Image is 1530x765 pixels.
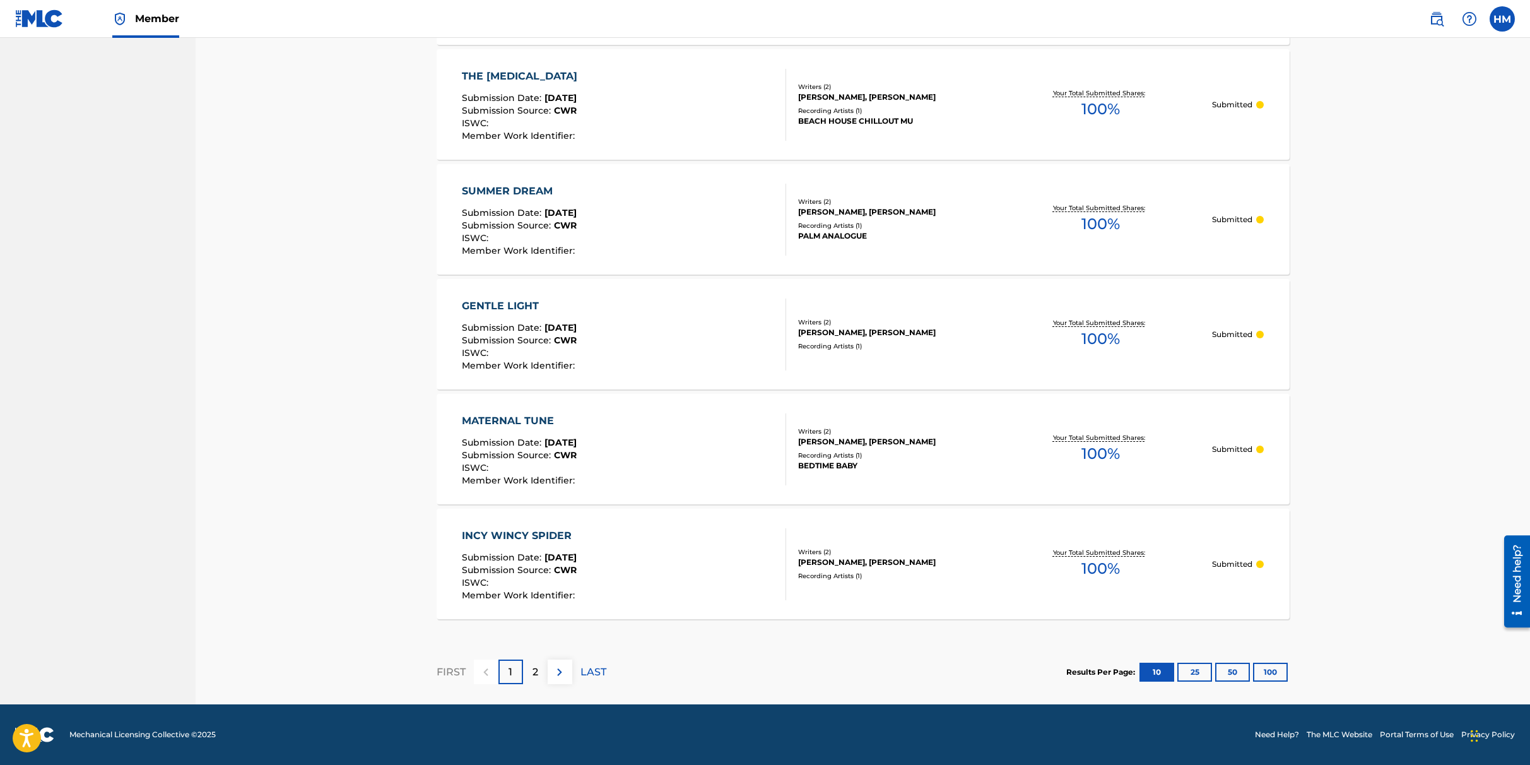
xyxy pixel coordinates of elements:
[798,116,989,127] div: BEACH HOUSE CHILLOUT MU
[1212,99,1252,110] p: Submitted
[462,335,554,346] span: Submission Source :
[554,564,577,576] span: CWR
[1177,663,1212,682] button: 25
[1253,663,1288,682] button: 100
[798,92,989,103] div: [PERSON_NAME], [PERSON_NAME]
[798,571,989,581] div: Recording Artists ( 1 )
[462,528,578,543] div: INCY WINCY SPIDER
[1471,717,1478,755] div: Drag
[462,577,491,588] span: ISWC :
[798,436,989,448] div: [PERSON_NAME], [PERSON_NAME]
[1139,663,1174,682] button: 10
[798,317,989,327] div: Writers ( 2 )
[509,665,512,680] p: 1
[15,9,64,28] img: MLC Logo
[462,105,554,116] span: Submission Source :
[1429,11,1444,27] img: search
[533,665,538,680] p: 2
[462,475,578,486] span: Member Work Identifier :
[1212,559,1252,570] p: Submitted
[15,727,54,742] img: logo
[462,245,578,256] span: Member Work Identifier :
[1255,729,1299,740] a: Need Help?
[69,729,216,740] span: Mechanical Licensing Collective © 2025
[462,413,578,429] div: MATERNAL TUNE
[544,552,577,563] span: [DATE]
[462,360,578,371] span: Member Work Identifier :
[1457,6,1482,32] div: Help
[798,82,989,92] div: Writers ( 2 )
[112,11,127,27] img: Top Rightsholder
[1212,214,1252,225] p: Submitted
[1212,444,1252,455] p: Submitted
[1307,729,1372,740] a: The MLC Website
[437,665,466,680] p: FIRST
[1081,328,1120,350] span: 100 %
[798,547,989,557] div: Writers ( 2 )
[544,437,577,448] span: [DATE]
[462,130,578,141] span: Member Work Identifier :
[462,207,544,218] span: Submission Date :
[437,164,1290,275] a: SUMMER DREAMSubmission Date:[DATE]Submission Source:CWRISWC:Member Work Identifier:Writers (2)[PE...
[462,220,554,231] span: Submission Source :
[1461,729,1515,740] a: Privacy Policy
[554,335,577,346] span: CWR
[1424,6,1449,32] a: Public Search
[798,460,989,471] div: BEDTIME BABY
[1467,704,1530,765] iframe: Chat Widget
[1462,11,1477,27] img: help
[1490,6,1515,32] div: User Menu
[462,299,578,314] div: GENTLE LIGHT
[554,105,577,116] span: CWR
[798,451,989,460] div: Recording Artists ( 1 )
[1053,88,1148,98] p: Your Total Submitted Shares:
[544,92,577,104] span: [DATE]
[462,232,491,244] span: ISWC :
[462,184,578,199] div: SUMMER DREAM
[1053,548,1148,557] p: Your Total Submitted Shares:
[1212,329,1252,340] p: Submitted
[462,347,491,359] span: ISWC :
[798,106,989,116] div: Recording Artists ( 1 )
[462,552,544,563] span: Submission Date :
[552,665,567,680] img: right
[462,590,578,601] span: Member Work Identifier :
[1495,530,1530,632] iframe: Resource Center
[437,509,1290,619] a: INCY WINCY SPIDERSubmission Date:[DATE]Submission Source:CWRISWC:Member Work Identifier:Writers (...
[462,69,584,84] div: THE [MEDICAL_DATA]
[1081,442,1120,465] span: 100 %
[1053,203,1148,213] p: Your Total Submitted Shares:
[437,279,1290,389] a: GENTLE LIGHTSubmission Date:[DATE]Submission Source:CWRISWC:Member Work Identifier:Writers (2)[PE...
[798,327,989,338] div: [PERSON_NAME], [PERSON_NAME]
[798,206,989,218] div: [PERSON_NAME], [PERSON_NAME]
[462,92,544,104] span: Submission Date :
[798,341,989,351] div: Recording Artists ( 1 )
[1066,667,1138,678] p: Results Per Page:
[462,437,544,448] span: Submission Date :
[798,221,989,230] div: Recording Artists ( 1 )
[798,557,989,568] div: [PERSON_NAME], [PERSON_NAME]
[462,449,554,461] span: Submission Source :
[554,449,577,461] span: CWR
[1081,98,1120,121] span: 100 %
[798,197,989,206] div: Writers ( 2 )
[798,427,989,436] div: Writers ( 2 )
[544,207,577,218] span: [DATE]
[1215,663,1250,682] button: 50
[437,394,1290,504] a: MATERNAL TUNESubmission Date:[DATE]Submission Source:CWRISWC:Member Work Identifier:Writers (2)[P...
[462,117,491,129] span: ISWC :
[1053,318,1148,328] p: Your Total Submitted Shares:
[462,462,491,473] span: ISWC :
[1380,729,1454,740] a: Portal Terms of Use
[1081,557,1120,580] span: 100 %
[798,230,989,242] div: PALM ANALOGUE
[580,665,606,680] p: LAST
[462,564,554,576] span: Submission Source :
[437,49,1290,160] a: THE [MEDICAL_DATA]Submission Date:[DATE]Submission Source:CWRISWC:Member Work Identifier:Writers ...
[462,322,544,333] span: Submission Date :
[1053,433,1148,442] p: Your Total Submitted Shares:
[1081,213,1120,235] span: 100 %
